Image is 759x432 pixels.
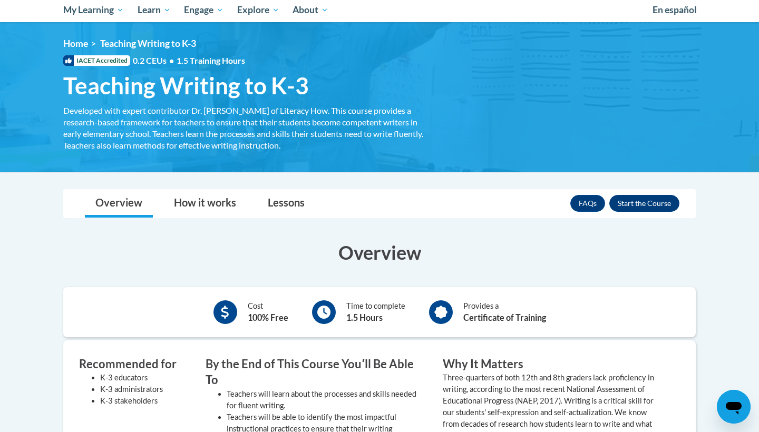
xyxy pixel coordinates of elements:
a: FAQs [570,195,605,212]
div: Provides a [463,300,546,324]
b: Certificate of Training [463,312,546,322]
span: Learn [138,4,171,16]
button: Enroll [609,195,679,212]
span: Engage [184,4,223,16]
span: Teaching Writing to K-3 [100,38,196,49]
span: IACET Accredited [63,55,130,66]
h3: Overview [63,239,696,266]
span: About [293,4,328,16]
li: K-3 stakeholders [100,395,190,407]
li: K-3 educators [100,372,190,384]
div: Time to complete [346,300,405,324]
span: 0.2 CEUs [133,55,245,66]
h3: Recommended for [79,356,190,372]
li: K-3 administrators [100,384,190,395]
li: Teachers will learn about the processes and skills needed for fluent writing. [227,388,427,411]
a: How it works [163,190,247,218]
span: Explore [237,4,279,16]
b: 100% Free [248,312,288,322]
a: Overview [85,190,153,218]
span: En español [653,4,697,15]
h3: Why It Matters [443,356,664,372]
b: 1.5 Hours [346,312,383,322]
h3: By the End of This Course Youʹll Be Able To [206,356,427,389]
a: Lessons [257,190,315,218]
span: My Learning [63,4,124,16]
div: Developed with expert contributor Dr. [PERSON_NAME] of Literacy How. This course provides a resea... [63,105,427,151]
iframe: Button to launch messaging window [717,390,751,424]
span: Teaching Writing to K-3 [63,72,309,100]
span: 1.5 Training Hours [177,55,245,65]
span: • [169,55,174,65]
a: Home [63,38,88,49]
div: Cost [248,300,288,324]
